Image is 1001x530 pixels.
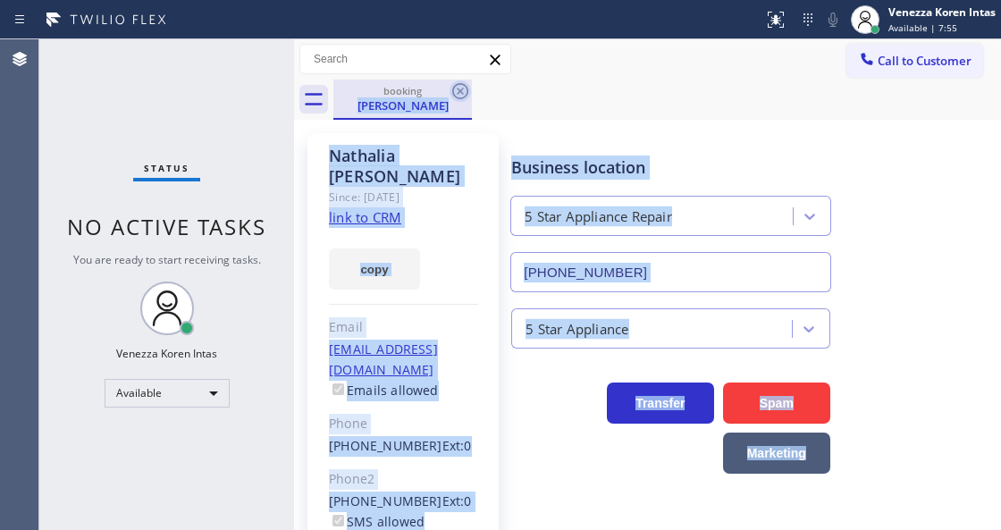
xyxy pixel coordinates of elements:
a: [EMAIL_ADDRESS][DOMAIN_NAME] [329,341,438,378]
div: [PERSON_NAME] [335,97,470,114]
input: Emails allowed [332,383,344,395]
span: Ext: 0 [442,437,472,454]
span: Available | 7:55 [888,21,957,34]
label: SMS allowed [329,513,425,530]
input: SMS allowed [332,515,344,526]
div: Available [105,379,230,408]
span: No active tasks [67,212,266,241]
div: Venezza Koren Intas [116,346,217,361]
div: 5 Star Appliance Repair [525,206,672,227]
a: [PHONE_NUMBER] [329,492,442,509]
div: Nathalia Jiron [335,80,470,118]
button: Mute [820,7,845,32]
div: booking [335,84,470,97]
div: Nathalia [PERSON_NAME] [329,146,478,187]
div: Phone2 [329,469,478,490]
span: You are ready to start receiving tasks. [73,252,261,267]
div: Business location [511,156,829,180]
a: [PHONE_NUMBER] [329,437,442,454]
button: Marketing [723,433,830,474]
button: Transfer [607,383,714,424]
button: Spam [723,383,830,424]
input: Search [300,45,510,73]
div: Venezza Koren Intas [888,4,996,20]
input: Phone Number [510,252,830,292]
span: Ext: 0 [442,492,472,509]
div: Phone [329,414,478,434]
label: Emails allowed [329,382,439,399]
div: Since: [DATE] [329,187,478,207]
button: copy [329,248,420,290]
span: Status [144,162,189,174]
span: Call to Customer [878,53,972,69]
div: Email [329,317,478,338]
a: link to CRM [329,208,401,226]
button: Call to Customer [846,44,983,78]
div: 5 Star Appliance [526,318,628,339]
